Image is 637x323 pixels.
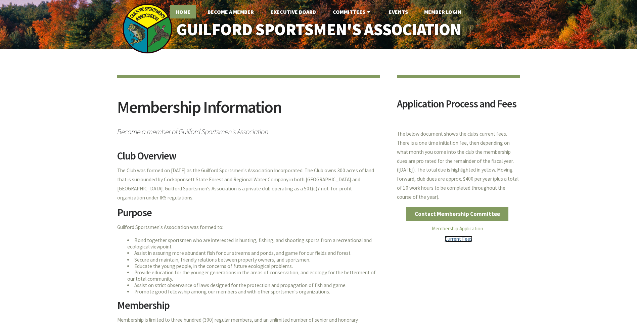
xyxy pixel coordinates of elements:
p: The Club was formed on [DATE] as the Guilford Sportsmen's Association Incorporated. The Club owns... [117,166,380,202]
p: Guilford Sportsmen's Association was formed to: [117,223,380,232]
li: Promote good fellowship among our members and with other sportsmen's organizations. [127,288,380,295]
li: Educate the young people, in the concerns of future ecological problems. [127,263,380,269]
a: Guilford Sportsmen's Association [162,15,475,44]
a: Become A Member [202,5,259,18]
img: logo_sm.png [122,3,173,54]
h2: Application Process and Fees [397,99,520,114]
li: Provide education for the younger generations in the areas of conservation, and ecology for the b... [127,269,380,282]
li: Assist on strict observance of laws designed for the protection and propagation of fish and game. [127,282,380,288]
a: Executive Board [265,5,321,18]
h2: Membership Information [117,99,380,124]
a: Current Fees [445,236,472,242]
span: Become a member of Guilford Sportsmen's Association [117,124,380,136]
a: Contact Membership Committee [406,207,509,221]
h2: Club Overview [117,151,380,166]
p: The below document shows the clubs current fees. There is a one time initiation fee, then dependi... [397,130,520,202]
a: Events [383,5,413,18]
a: Committees [327,5,377,18]
a: Home [170,5,196,18]
h2: Membership [117,300,380,316]
a: Member Login [419,5,467,18]
li: Bond together sportsmen who are interested in hunting, fishing, and shooting sports from a recrea... [127,237,380,250]
h2: Purpose [117,207,380,223]
li: Secure and maintain, friendly relations between property owners, and sportsmen. [127,257,380,263]
a: Membership Application [432,225,483,232]
li: Assist in assuring more abundant fish for our streams and ponds, and game for our fields and forest. [127,250,380,256]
